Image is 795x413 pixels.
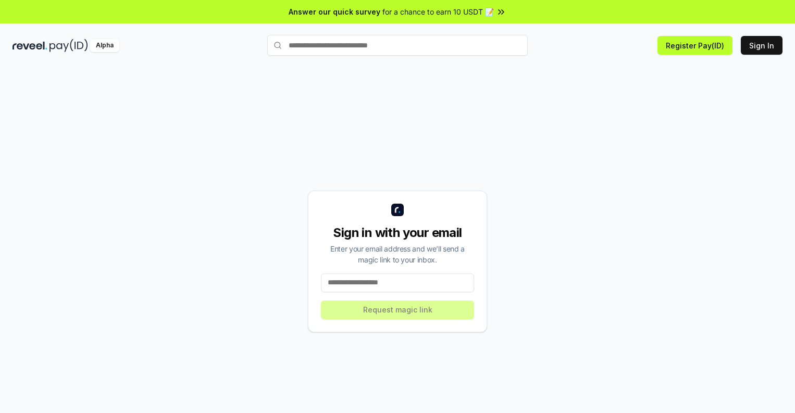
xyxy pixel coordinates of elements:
button: Register Pay(ID) [657,36,732,55]
img: reveel_dark [13,39,47,52]
button: Sign In [741,36,782,55]
div: Alpha [90,39,119,52]
span: for a chance to earn 10 USDT 📝 [382,6,494,17]
span: Answer our quick survey [289,6,380,17]
img: pay_id [49,39,88,52]
div: Enter your email address and we’ll send a magic link to your inbox. [321,243,474,265]
img: logo_small [391,204,404,216]
div: Sign in with your email [321,224,474,241]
